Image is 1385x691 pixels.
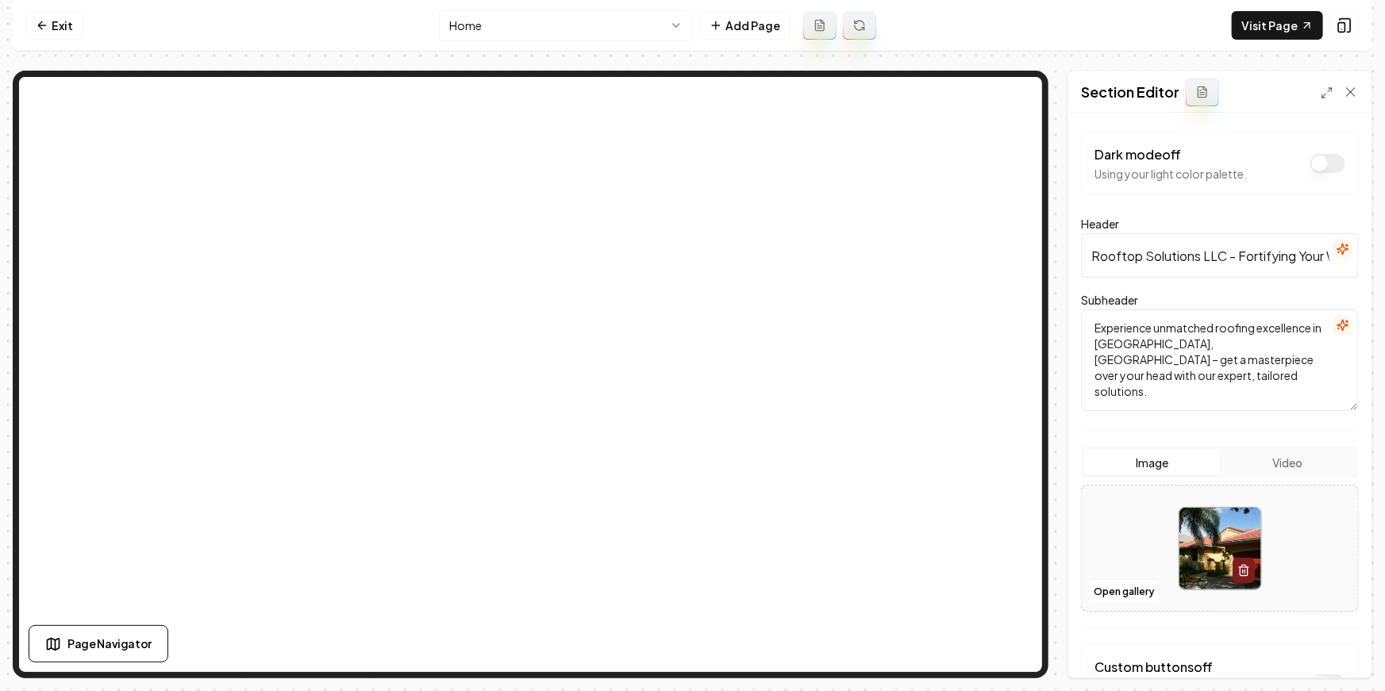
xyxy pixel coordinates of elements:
[1186,78,1219,106] button: Add admin section prompt
[843,11,876,40] button: Regenerate page
[25,11,83,40] a: Exit
[699,11,791,40] button: Add Page
[803,11,837,40] button: Add admin page prompt
[1179,508,1261,589] img: image
[1081,293,1138,307] label: Subheader
[1081,81,1179,103] h2: Section Editor
[1081,233,1359,278] input: Header
[1220,450,1356,475] button: Video
[1095,166,1247,182] p: Using your light color palette.
[29,625,168,662] button: Page Navigator
[1095,146,1181,163] label: Dark mode off
[1088,579,1160,605] button: Open gallery
[1232,11,1323,40] a: Visit Page
[1084,450,1220,475] button: Image
[1081,217,1119,231] label: Header
[67,635,152,652] span: Page Navigator
[1095,658,1213,675] label: Custom buttons off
